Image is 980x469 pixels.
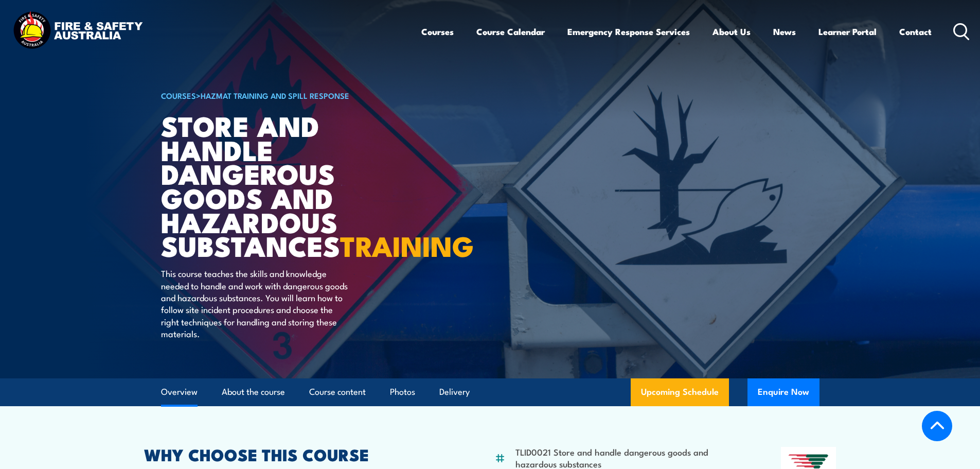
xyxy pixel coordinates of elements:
[161,113,415,257] h1: Store And Handle Dangerous Goods and Hazardous Substances
[421,18,454,45] a: Courses
[476,18,545,45] a: Course Calendar
[309,378,366,406] a: Course content
[567,18,690,45] a: Emergency Response Services
[747,378,819,406] button: Enquire Now
[340,223,474,266] strong: TRAINING
[161,267,349,339] p: This course teaches the skills and knowledge needed to handle and work with dangerous goods and h...
[161,378,198,406] a: Overview
[161,89,415,101] h6: >
[818,18,877,45] a: Learner Portal
[773,18,796,45] a: News
[144,447,444,461] h2: WHY CHOOSE THIS COURSE
[201,90,349,101] a: HAZMAT Training and Spill Response
[712,18,751,45] a: About Us
[161,90,196,101] a: COURSES
[222,378,285,406] a: About the course
[439,378,470,406] a: Delivery
[631,378,729,406] a: Upcoming Schedule
[390,378,415,406] a: Photos
[899,18,932,45] a: Contact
